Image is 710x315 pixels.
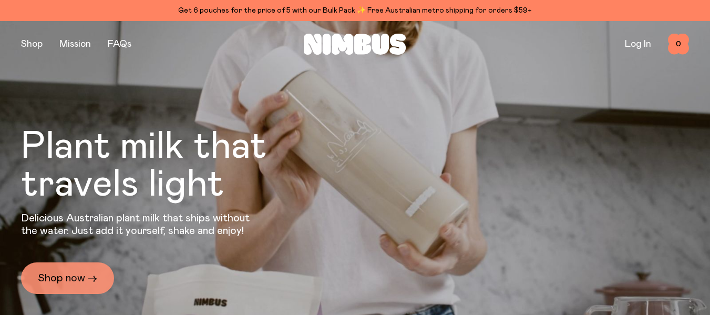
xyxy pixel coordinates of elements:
a: Mission [59,39,91,49]
button: 0 [668,34,689,55]
a: Shop now → [21,262,114,294]
div: Get 6 pouches for the price of 5 with our Bulk Pack ✨ Free Australian metro shipping for orders $59+ [21,4,689,17]
a: Log In [625,39,651,49]
h1: Plant milk that travels light [21,128,324,204]
p: Delicious Australian plant milk that ships without the water. Just add it yourself, shake and enjoy! [21,212,256,237]
a: FAQs [108,39,131,49]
